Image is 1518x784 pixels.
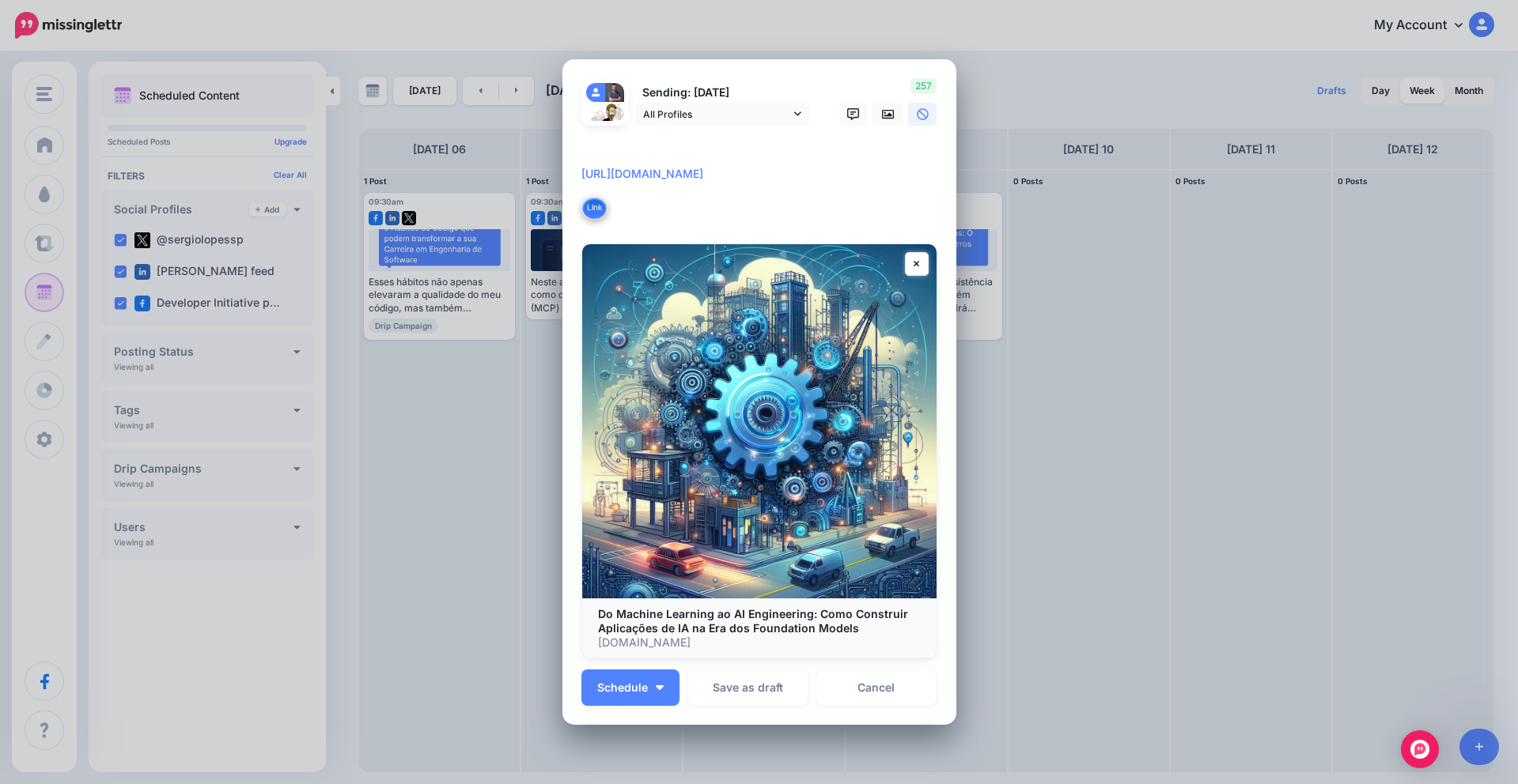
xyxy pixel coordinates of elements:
span: All Profiles [643,106,790,122]
button: Save as draft [687,669,808,706]
b: Do Machine Learning ao AI Engineering: Como Construir Aplicações de IA na Era dos Foundation Models [598,607,908,635]
img: arrow-down-white.png [656,685,664,690]
button: Link [581,196,608,220]
p: [DOMAIN_NAME] [598,635,921,650]
a: All Profiles [635,103,809,126]
img: user_default_image.png [586,83,605,102]
p: Sending: [DATE] [635,84,809,102]
span: 257 [910,78,937,94]
img: 404938064_7577128425634114_8114752557348925942_n-bsa142071.jpg [605,83,624,102]
button: Schedule [581,669,680,706]
div: Open Intercom Messenger [1401,730,1439,768]
span: Schedule [597,682,648,693]
img: QppGEvPG-82148.jpg [586,102,624,140]
img: Do Machine Learning ao AI Engineering: Como Construir Aplicações de IA na Era dos Foundation Models [582,244,937,598]
a: Cancel [816,669,937,706]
